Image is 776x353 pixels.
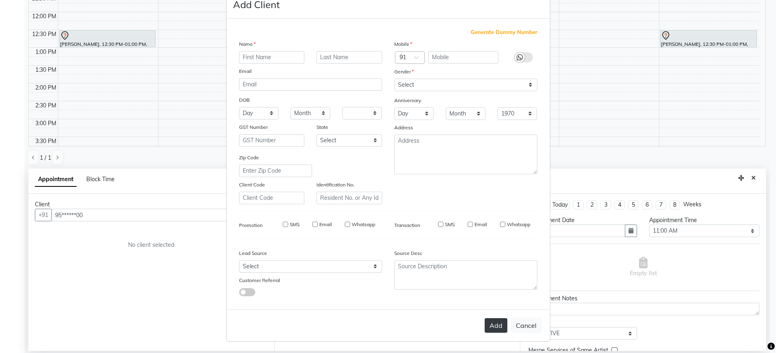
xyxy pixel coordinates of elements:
[471,28,537,36] span: Generate Dummy Number
[428,51,498,64] input: Mobile
[239,181,265,188] label: Client Code
[475,221,487,228] label: Email
[239,78,382,91] input: Email
[394,222,420,229] label: Transaction
[394,68,414,75] label: Gender
[239,41,256,48] label: Name
[316,181,355,188] label: Identification No.
[239,222,263,229] label: Promotion
[316,51,382,64] input: Last Name
[316,124,328,131] label: State
[239,96,250,104] label: DOB
[352,221,375,228] label: Whatsapp
[239,165,312,177] input: Enter Zip Code
[239,277,280,284] label: Customer Referral
[239,68,252,75] label: Email
[239,154,259,161] label: Zip Code
[485,318,507,333] button: Add
[239,124,268,131] label: GST Number
[394,97,421,104] label: Anniversary
[239,51,305,64] input: First Name
[394,41,412,48] label: Mobile
[239,250,267,257] label: Lead Source
[316,192,382,204] input: Resident No. or Any Id
[445,221,455,228] label: SMS
[239,192,305,204] input: Client Code
[511,318,542,333] button: Cancel
[239,134,305,147] input: GST Number
[319,221,332,228] label: Email
[394,124,413,131] label: Address
[507,221,530,228] label: Whatsapp
[394,250,422,257] label: Source Desc
[290,221,299,228] label: SMS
